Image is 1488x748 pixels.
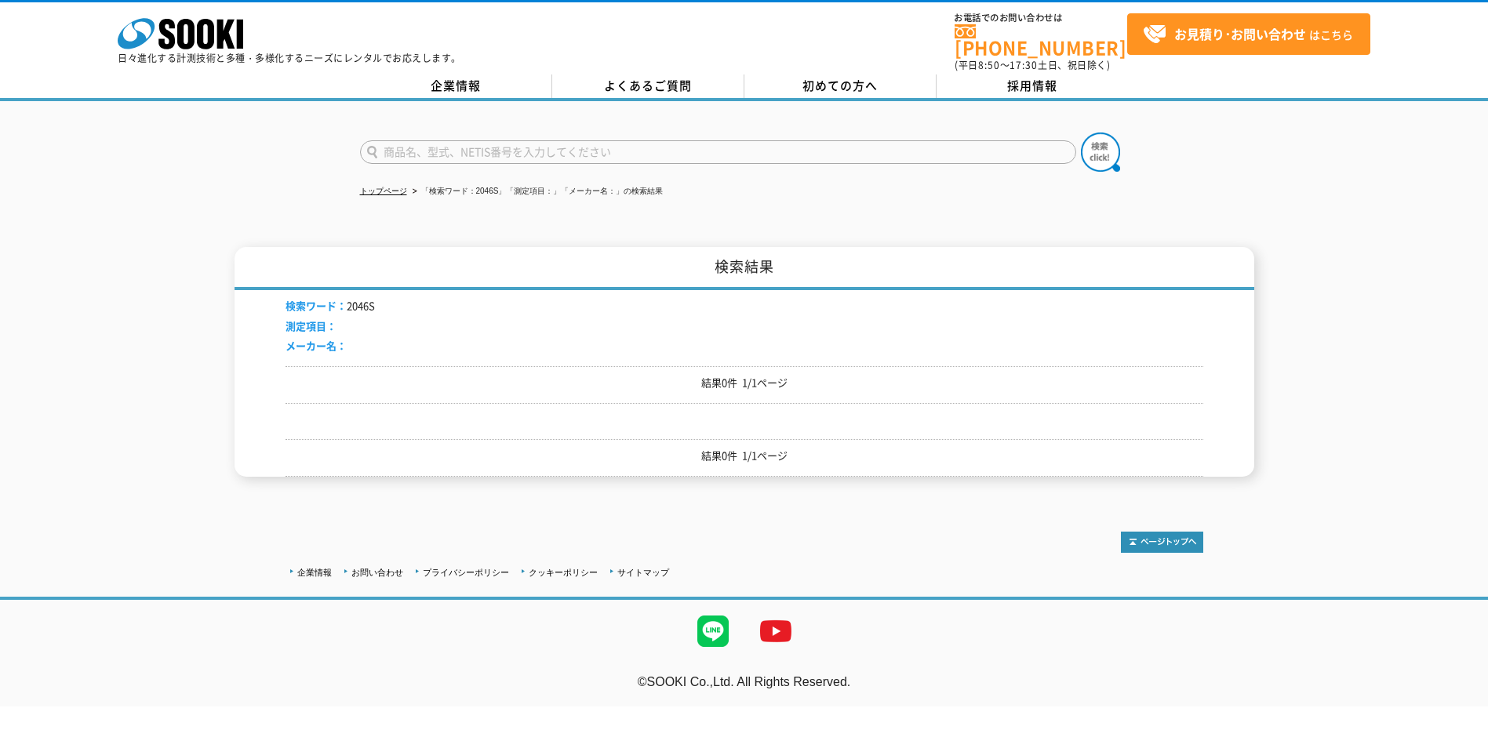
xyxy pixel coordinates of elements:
span: 検索ワード： [286,298,347,313]
a: [PHONE_NUMBER] [955,24,1127,56]
a: お問い合わせ [351,568,403,577]
span: 8:50 [978,58,1000,72]
strong: お見積り･お問い合わせ [1174,24,1306,43]
li: 2046S [286,298,375,314]
a: プライバシーポリシー [423,568,509,577]
span: メーカー名： [286,338,347,353]
h1: 検索結果 [235,247,1254,290]
a: よくあるご質問 [552,74,744,98]
p: 日々進化する計測技術と多種・多様化するニーズにレンタルでお応えします。 [118,53,461,63]
a: テストMail [1428,691,1488,704]
a: 採用情報 [937,74,1129,98]
a: 企業情報 [297,568,332,577]
a: サイトマップ [617,568,669,577]
a: トップページ [360,187,407,195]
span: (平日 ～ 土日、祝日除く) [955,58,1110,72]
p: 結果0件 1/1ページ [286,375,1203,391]
span: 17:30 [1010,58,1038,72]
a: お見積り･お問い合わせはこちら [1127,13,1370,55]
span: 初めての方へ [802,77,878,94]
li: 「検索ワード：2046S」「測定項目：」「メーカー名：」の検索結果 [409,183,664,200]
a: クッキーポリシー [529,568,598,577]
span: 測定項目： [286,318,337,333]
p: 結果0件 1/1ページ [286,448,1203,464]
span: はこちら [1143,23,1353,46]
span: お電話でのお問い合わせは [955,13,1127,23]
a: 企業情報 [360,74,552,98]
img: トップページへ [1121,532,1203,553]
img: btn_search.png [1081,133,1120,172]
a: 初めての方へ [744,74,937,98]
img: LINE [682,600,744,663]
input: 商品名、型式、NETIS番号を入力してください [360,140,1076,164]
img: YouTube [744,600,807,663]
